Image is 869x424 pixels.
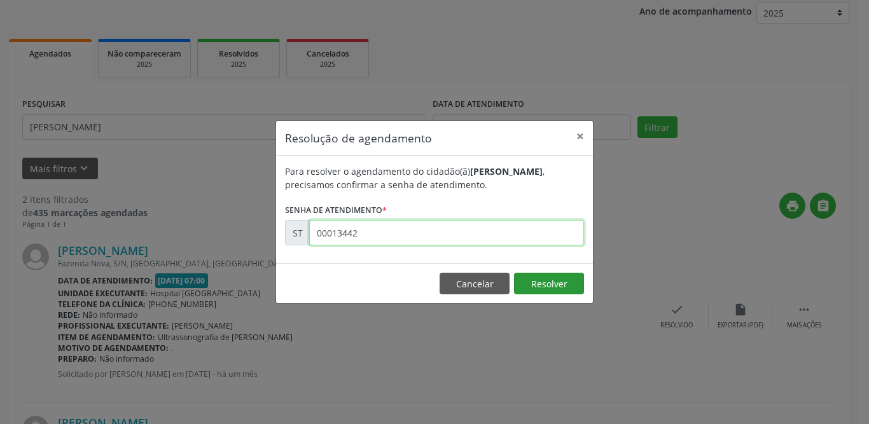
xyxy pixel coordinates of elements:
[285,130,432,146] h5: Resolução de agendamento
[470,165,543,177] b: [PERSON_NAME]
[285,165,584,191] div: Para resolver o agendamento do cidadão(ã) , precisamos confirmar a senha de atendimento.
[285,220,310,245] div: ST
[514,273,584,294] button: Resolver
[567,121,593,152] button: Close
[440,273,510,294] button: Cancelar
[285,200,387,220] label: Senha de atendimento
